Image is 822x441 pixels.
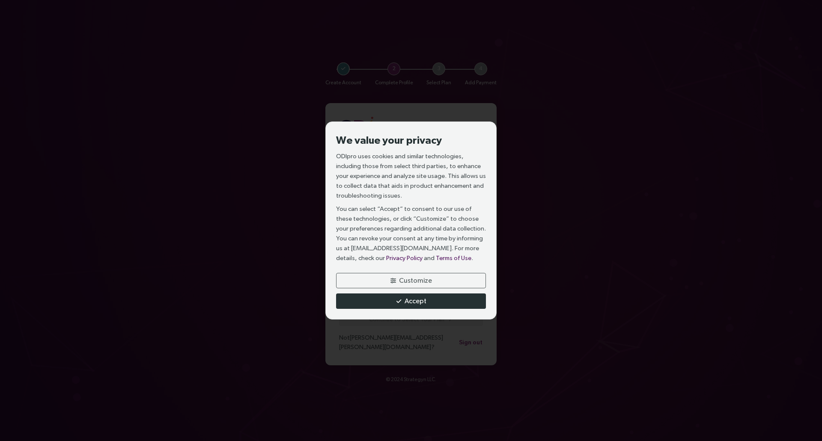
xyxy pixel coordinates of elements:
p: You can select “Accept” to consent to our use of these technologies, or click “Customize” to choo... [336,204,486,263]
button: Accept [336,293,486,309]
a: Terms of Use [436,254,471,261]
a: Privacy Policy [386,254,423,261]
h3: We value your privacy [336,132,486,148]
span: Customize [399,275,432,286]
button: Customize [336,273,486,288]
p: ODIpro uses cookies and similar technologies, including those from select third parties, to enhan... [336,151,486,200]
span: Accept [405,296,426,306]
